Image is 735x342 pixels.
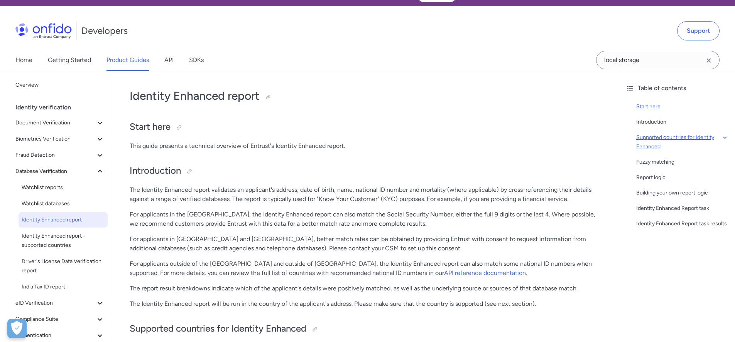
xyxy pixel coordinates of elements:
[106,49,149,71] a: Product Guides
[19,254,108,278] a: Driver's License Data Verification report
[164,49,174,71] a: API
[15,80,105,90] span: Overview
[130,284,604,293] p: The report result breakdowns indicate which of the applicant's details were positively matched, a...
[636,117,729,127] a: Introduction
[130,210,604,228] p: For applicants in the [GEOGRAPHIC_DATA], the Identity Enhanced report can also match the Social S...
[19,228,108,253] a: Identity Enhanced report - supported countries
[636,173,729,182] a: Report logic
[596,51,720,69] input: Onfido search input field
[130,322,604,335] h2: Supported countries for Identity Enhanced
[15,151,95,160] span: Fraud Detection
[22,183,105,192] span: Watchlist reports
[15,167,95,176] span: Database Verification
[22,282,105,292] span: India Tax ID report
[444,269,526,277] a: API reference documentation
[636,158,729,167] a: Fuzzy matching
[15,100,111,115] div: Identity verification
[12,131,108,147] button: Biometrics Verification
[636,188,729,198] a: Building your own report logic
[7,319,27,338] button: Open Preferences
[19,180,108,195] a: Watchlist reports
[636,102,729,111] a: Start here
[15,298,95,308] span: eID Verification
[15,23,72,39] img: Onfido Logo
[130,299,604,308] p: The Identity Enhanced report will be run in the country of the applicant's address. Please make s...
[12,148,108,163] button: Fraud Detection
[130,164,604,178] h2: Introduction
[19,279,108,295] a: India Tax ID report
[130,121,604,134] h2: Start here
[7,319,27,338] div: Cookie Preferences
[677,21,720,40] a: Support
[22,231,105,250] span: Identity Enhanced report - supported countries
[130,185,604,204] p: The Identity Enhanced report validates an applicant's address, date of birth, name, national ID n...
[636,133,729,151] a: Supported countries for Identity Enhanced
[12,164,108,179] button: Database Verification
[15,134,95,144] span: Biometrics Verification
[22,215,105,225] span: Identity Enhanced report
[625,84,729,93] div: Table of contents
[15,49,32,71] a: Home
[12,77,108,93] a: Overview
[22,257,105,275] span: Driver's License Data Verification report
[636,219,729,228] a: Identity Enhanced Report task results
[130,235,604,253] p: For applicants in [GEOGRAPHIC_DATA] and [GEOGRAPHIC_DATA], better match rates can be obtained by ...
[704,56,713,65] svg: Clear search field button
[15,118,95,127] span: Document Verification
[19,196,108,211] a: Watchlist databases
[636,204,729,213] a: Identity Enhanced Report task
[81,25,128,37] h1: Developers
[130,259,604,278] p: For applicants outside of the [GEOGRAPHIC_DATA] and outside of [GEOGRAPHIC_DATA], the Identity En...
[189,49,204,71] a: SDKs
[130,88,604,104] h1: Identity Enhanced report
[22,199,105,208] span: Watchlist databases
[19,212,108,228] a: Identity Enhanced report
[130,141,604,151] p: This guide presents a technical overview of Entrust's Identity Enhanced report.
[48,49,91,71] a: Getting Started
[12,312,108,327] button: Compliance Suite
[15,315,95,324] span: Compliance Suite
[12,115,108,131] button: Document Verification
[12,295,108,311] button: eID Verification
[15,331,95,340] span: Authentication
